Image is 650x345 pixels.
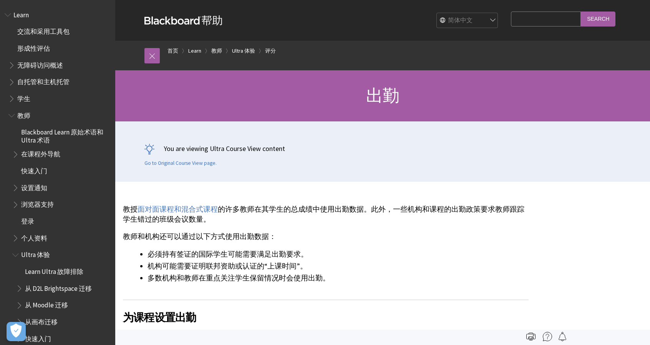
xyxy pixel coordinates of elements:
span: 在课程外导航 [21,148,60,158]
span: 出勤 [366,85,399,106]
span: 浏览器支持 [21,198,54,209]
a: Learn [188,46,201,56]
span: 快速入门 [25,332,51,343]
p: You are viewing Ultra Course View content [144,144,621,153]
a: Go to Original Course View page. [144,160,217,167]
span: 个人资料 [21,232,47,242]
p: 教师和机构还可以通过以下方式使用出勤数据： [123,232,529,242]
li: 机构可能需要证明联邦资助或认证的“上课时间”。 [148,261,529,272]
li: 多数机构和教师在重点关注学生保留情况时会使用出勤。 [148,273,529,284]
span: 从 Moodle 迁移 [25,299,68,309]
a: 首页 [167,46,178,56]
a: 面对面课程和混合式课程 [138,205,218,214]
p: 教授 的许多教师在其学生的总成绩中使用出勤数据。此外，一些机构和课程的出勤政策要求教师跟踪学生错过的班级会议数量。 [123,204,529,224]
span: Ultra 体验 [21,249,50,259]
li: 必须持有签证的国际学生可能需要满足出勤要求。 [148,249,529,260]
span: 登录 [21,215,34,225]
h2: 为课程设置出勤 [123,300,529,325]
a: Blackboard帮助 [144,13,223,27]
span: Learn [13,8,29,19]
span: Learn Ultra 故障排除 [25,265,83,275]
a: 评分 [265,46,276,56]
input: Search [581,12,615,27]
span: 无障碍访问概述 [17,59,63,69]
span: 学生 [17,92,30,103]
select: Site Language Selector [437,13,498,28]
span: 教师 [17,109,30,119]
span: 从画布迁移 [25,315,58,326]
span: 自托管和主机托管 [17,76,70,86]
img: Follow this page [558,332,567,341]
img: Print [526,332,536,341]
strong: Blackboard [144,17,201,25]
span: 设置通知 [21,181,47,192]
button: Open Preferences [7,322,26,341]
span: Blackboard Learn 原始术语和 Ultra 术语 [21,126,110,144]
span: 从 D2L Brightspace 迁移 [25,282,92,292]
img: More help [543,332,552,341]
span: 快速入门 [21,164,47,175]
span: 形成性评估 [17,42,50,52]
a: 教师 [211,46,222,56]
a: Ultra 体验 [232,46,255,56]
span: 交流和采用工具包 [17,25,70,36]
